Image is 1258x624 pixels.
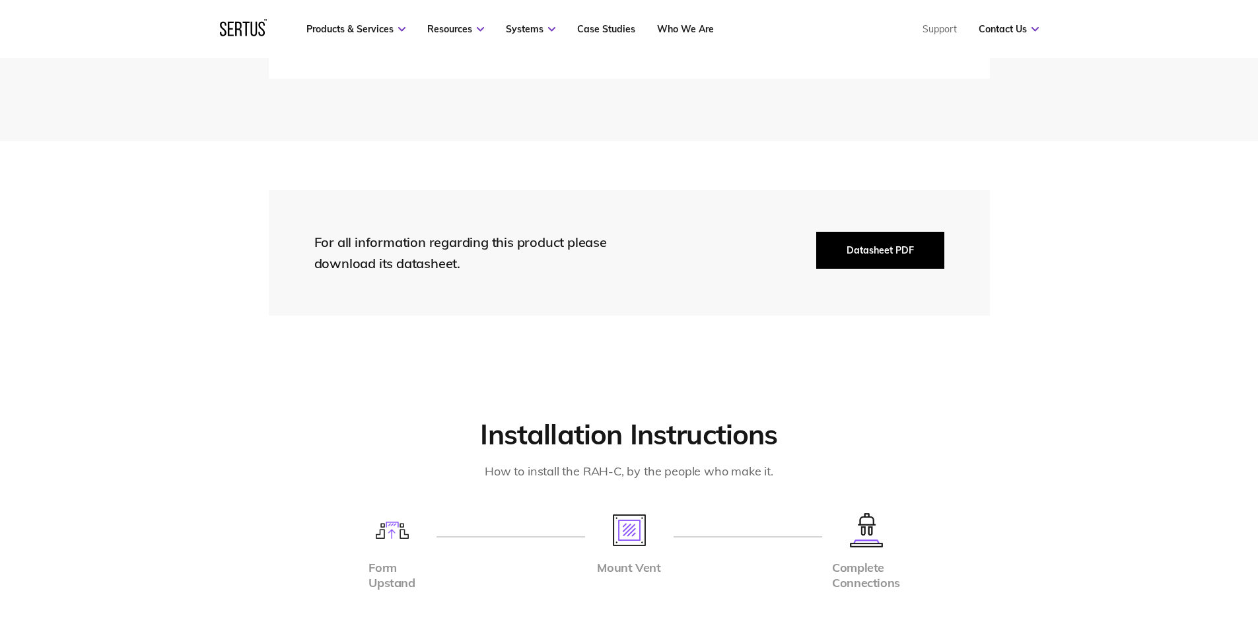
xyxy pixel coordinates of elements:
[597,561,660,576] div: Mount Vent
[506,23,555,35] a: Systems
[368,561,415,590] div: Form Upstand
[816,232,944,269] button: Datasheet PDF
[979,23,1039,35] a: Contact Us
[269,417,990,452] h2: Installation Instructions
[832,561,900,590] div: Complete Connections
[306,23,405,35] a: Products & Services
[657,23,714,35] a: Who We Are
[427,23,484,35] a: Resources
[577,23,635,35] a: Case Studies
[411,462,847,481] div: How to install the RAH-C, by the people who make it.
[923,23,957,35] a: Support
[314,232,631,274] div: For all information regarding this product please download its datasheet.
